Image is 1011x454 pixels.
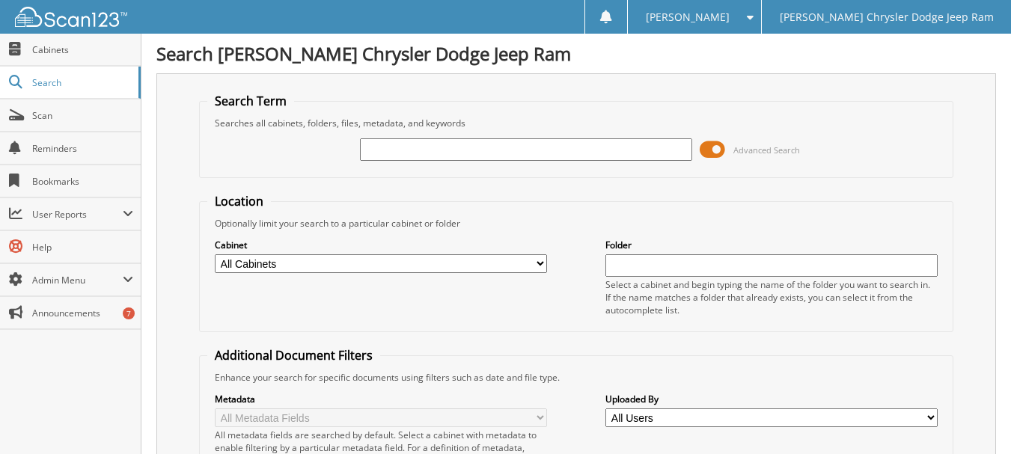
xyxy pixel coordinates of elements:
[156,41,996,66] h1: Search [PERSON_NAME] Chrysler Dodge Jeep Ram
[733,144,800,156] span: Advanced Search
[215,393,547,405] label: Metadata
[32,76,131,89] span: Search
[780,13,994,22] span: [PERSON_NAME] Chrysler Dodge Jeep Ram
[15,7,127,27] img: scan123-logo-white.svg
[32,208,123,221] span: User Reports
[605,393,938,405] label: Uploaded By
[32,109,133,122] span: Scan
[215,239,547,251] label: Cabinet
[32,142,133,155] span: Reminders
[207,93,294,109] legend: Search Term
[605,278,938,316] div: Select a cabinet and begin typing the name of the folder you want to search in. If the name match...
[646,13,730,22] span: [PERSON_NAME]
[207,193,271,209] legend: Location
[605,239,938,251] label: Folder
[936,382,1011,454] iframe: Chat Widget
[207,217,945,230] div: Optionally limit your search to a particular cabinet or folder
[207,117,945,129] div: Searches all cabinets, folders, files, metadata, and keywords
[207,347,380,363] legend: Additional Document Filters
[32,307,133,319] span: Announcements
[207,371,945,384] div: Enhance your search for specific documents using filters such as date and file type.
[123,307,135,319] div: 7
[32,241,133,254] span: Help
[32,43,133,56] span: Cabinets
[32,175,133,188] span: Bookmarks
[32,274,123,286] span: Admin Menu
